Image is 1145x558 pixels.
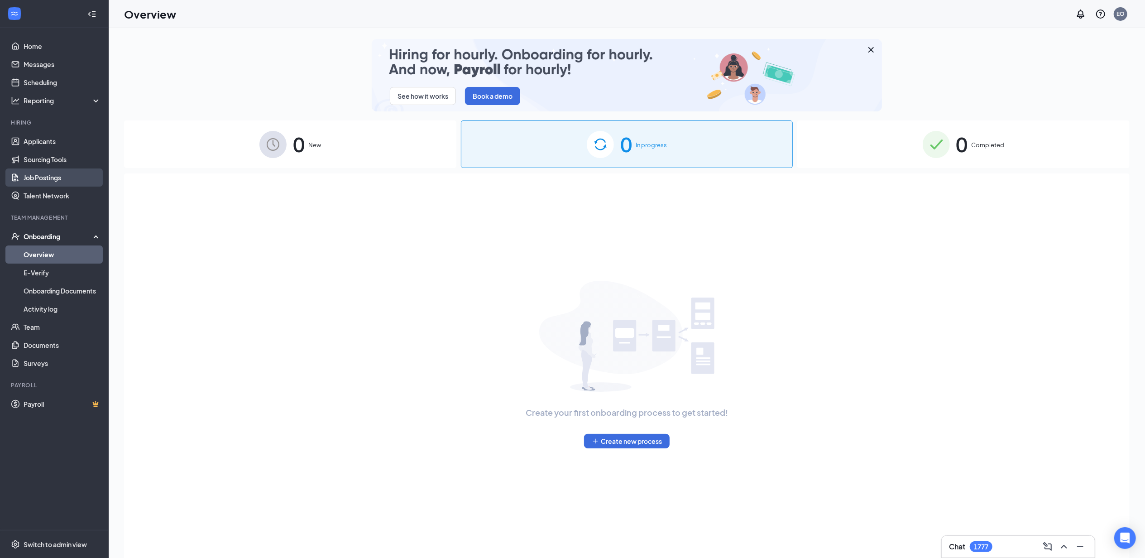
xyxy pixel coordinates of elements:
[87,10,96,19] svg: Collapse
[24,168,101,187] a: Job Postings
[526,406,728,419] span: Create your first onboarding process to get started!
[1057,539,1071,554] button: ChevronUp
[390,87,456,105] button: See how it works
[620,129,632,160] span: 0
[24,96,101,105] div: Reporting
[24,282,101,300] a: Onboarding Documents
[1040,539,1055,554] button: ComposeMessage
[24,132,101,150] a: Applicants
[24,73,101,91] a: Scheduling
[11,96,20,105] svg: Analysis
[972,140,1005,149] span: Completed
[24,354,101,372] a: Surveys
[956,129,968,160] span: 0
[1059,541,1069,552] svg: ChevronUp
[1073,539,1088,554] button: Minimize
[1042,541,1053,552] svg: ComposeMessage
[11,214,99,221] div: Team Management
[1116,10,1125,18] div: EO
[24,300,101,318] a: Activity log
[1075,9,1086,19] svg: Notifications
[308,140,321,149] span: New
[465,87,520,105] button: Book a demo
[584,434,670,448] button: PlusCreate new process
[24,318,101,336] a: Team
[24,264,101,282] a: E-Verify
[24,55,101,73] a: Messages
[124,6,176,22] h1: Overview
[1095,9,1106,19] svg: QuestionInfo
[636,140,667,149] span: In progress
[24,150,101,168] a: Sourcing Tools
[974,543,988,551] div: 1777
[949,542,965,552] h3: Chat
[24,395,101,413] a: PayrollCrown
[24,187,101,205] a: Talent Network
[1075,541,1086,552] svg: Minimize
[1114,527,1136,549] div: Open Intercom Messenger
[11,381,99,389] div: Payroll
[11,119,99,126] div: Hiring
[24,232,93,241] div: Onboarding
[11,232,20,241] svg: UserCheck
[24,37,101,55] a: Home
[293,129,305,160] span: 0
[24,336,101,354] a: Documents
[11,540,20,549] svg: Settings
[24,245,101,264] a: Overview
[24,540,87,549] div: Switch to admin view
[592,438,599,445] svg: Plus
[866,44,877,55] svg: Cross
[10,9,19,18] svg: WorkstreamLogo
[372,39,882,111] img: payroll-small.gif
